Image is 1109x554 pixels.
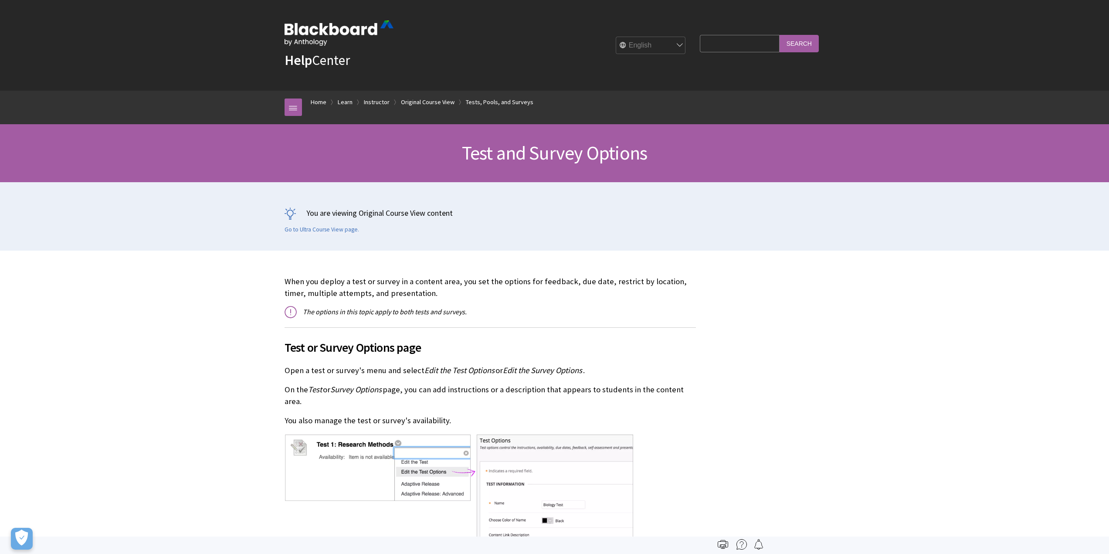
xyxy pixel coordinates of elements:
a: Home [311,97,326,108]
p: On the or page, you can add instructions or a description that appears to students in the content... [285,384,696,407]
a: Go to Ultra Course View page. [285,226,359,234]
a: Learn [338,97,353,108]
span: Survey Options [330,384,382,394]
p: You also manage the test or survey's availability. [285,415,696,426]
p: When you deploy a test or survey in a content area, you set the options for feedback, due date, r... [285,276,696,299]
select: Site Language Selector [616,37,686,54]
button: Open Preferences [11,528,33,550]
a: Instructor [364,97,390,108]
span: Edit the Test Options [424,365,495,375]
input: Search [780,35,819,52]
a: HelpCenter [285,51,350,69]
p: Open a test or survey's menu and select or . [285,365,696,376]
img: Follow this page [753,539,764,550]
img: More help [736,539,747,550]
img: Blackboard by Anthology [285,20,393,46]
img: Print [718,539,728,550]
strong: Help [285,51,312,69]
span: Test and Survey Options [462,141,648,165]
span: Test [308,384,322,394]
p: The options in this topic apply to both tests and surveys. [285,307,696,316]
span: Test or Survey Options page [285,338,696,357]
a: Tests, Pools, and Surveys [466,97,533,108]
a: Original Course View [401,97,454,108]
span: Edit the Survey Options [503,365,582,375]
p: You are viewing Original Course View content [285,207,825,218]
